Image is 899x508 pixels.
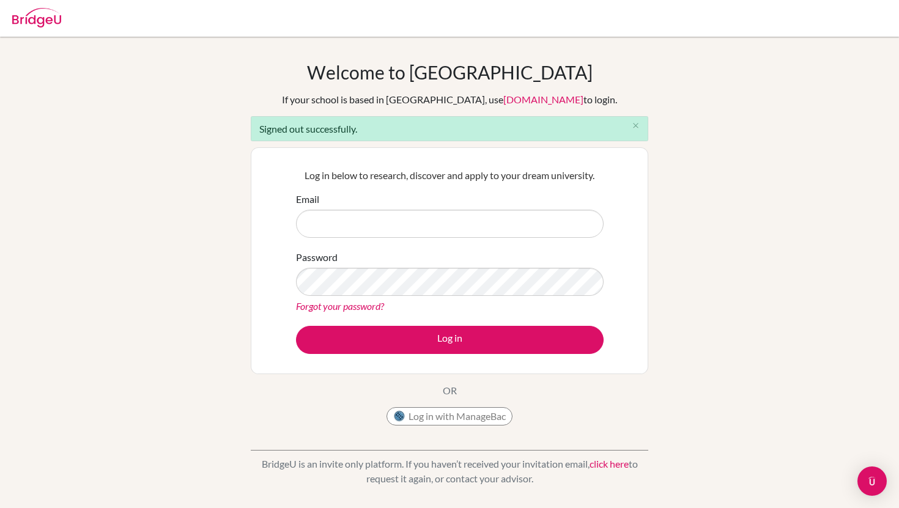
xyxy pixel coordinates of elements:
div: Open Intercom Messenger [857,466,887,496]
img: Bridge-U [12,8,61,28]
h1: Welcome to [GEOGRAPHIC_DATA] [307,61,593,83]
p: BridgeU is an invite only platform. If you haven’t received your invitation email, to request it ... [251,457,648,486]
button: Log in with ManageBac [387,407,512,425]
button: Close [623,117,648,135]
label: Email [296,192,319,207]
p: OR [443,383,457,398]
a: click here [590,458,629,469]
p: Log in below to research, discover and apply to your dream university. [296,168,604,183]
div: Signed out successfully. [251,116,648,141]
a: [DOMAIN_NAME] [503,94,583,105]
label: Password [296,250,338,265]
button: Log in [296,326,604,354]
a: Forgot your password? [296,300,384,312]
i: close [631,121,640,130]
div: If your school is based in [GEOGRAPHIC_DATA], use to login. [282,92,617,107]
